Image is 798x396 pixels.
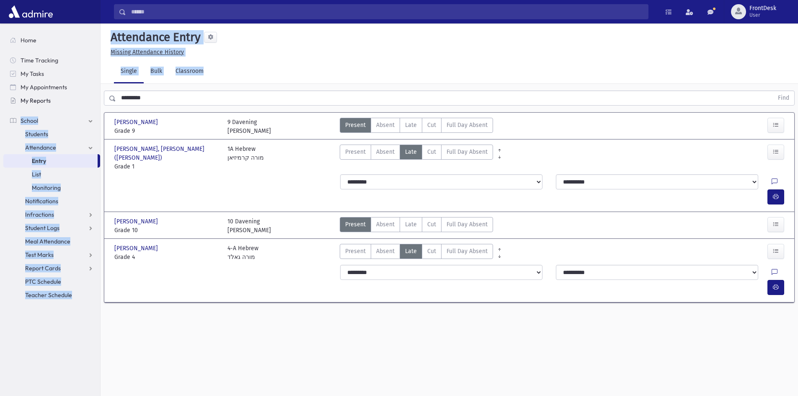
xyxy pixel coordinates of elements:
span: Infractions [25,211,54,218]
a: Home [3,34,100,47]
span: Monitoring [32,184,61,192]
span: [PERSON_NAME] [114,244,160,253]
span: Late [405,121,417,129]
span: [PERSON_NAME] [114,118,160,127]
a: Missing Attendance History [107,49,184,56]
input: Search [126,4,648,19]
span: Late [405,220,417,229]
span: School [21,117,38,124]
div: AttTypes [340,145,493,171]
span: Full Day Absent [447,148,488,156]
div: 4-A Hebrew מורה גאלד [227,244,258,261]
a: Attendance [3,141,100,154]
a: My Appointments [3,80,100,94]
a: Classroom [169,60,210,83]
span: Absent [376,148,395,156]
span: Students [25,130,48,138]
div: AttTypes [340,217,493,235]
span: Cut [427,121,436,129]
span: Grade 1 [114,162,219,171]
a: Meal Attendance [3,235,100,248]
span: Grade 9 [114,127,219,135]
img: AdmirePro [7,3,55,20]
span: [PERSON_NAME], [PERSON_NAME] ([PERSON_NAME]) [114,145,219,162]
a: Monitoring [3,181,100,194]
span: Student Logs [25,224,59,232]
span: Present [345,121,366,129]
span: Time Tracking [21,57,58,64]
div: AttTypes [340,244,493,261]
span: Absent [376,121,395,129]
span: Attendance [25,144,56,151]
button: Find [773,91,794,105]
span: Report Cards [25,264,61,272]
div: AttTypes [340,118,493,135]
div: 1A Hebrew מורה קרמיזיאן [227,145,264,171]
span: List [32,171,41,178]
span: Home [21,36,36,44]
span: Full Day Absent [447,121,488,129]
span: My Appointments [21,83,67,91]
span: Grade 10 [114,226,219,235]
a: Students [3,127,100,141]
span: My Reports [21,97,51,104]
a: Entry [3,154,98,168]
span: Present [345,247,366,256]
div: 10 Davening [PERSON_NAME] [227,217,271,235]
span: Grade 4 [114,253,219,261]
span: User [749,12,776,18]
span: FrontDesk [749,5,776,12]
a: Bulk [144,60,169,83]
a: Report Cards [3,261,100,275]
span: Absent [376,220,395,229]
span: Cut [427,148,436,156]
a: Student Logs [3,221,100,235]
span: Cut [427,220,436,229]
span: Late [405,148,417,156]
span: My Tasks [21,70,44,78]
a: School [3,114,100,127]
span: Present [345,220,366,229]
span: Late [405,247,417,256]
span: Present [345,148,366,156]
a: List [3,168,100,181]
span: Full Day Absent [447,220,488,229]
span: Cut [427,247,436,256]
a: Teacher Schedule [3,288,100,302]
span: Notifications [25,197,58,205]
span: Absent [376,247,395,256]
div: 9 Davening [PERSON_NAME] [227,118,271,135]
span: Meal Attendance [25,238,70,245]
a: Test Marks [3,248,100,261]
a: Notifications [3,194,100,208]
a: Single [114,60,144,83]
span: Full Day Absent [447,247,488,256]
h5: Attendance Entry [107,30,201,44]
a: My Tasks [3,67,100,80]
span: Entry [32,157,46,165]
a: PTC Schedule [3,275,100,288]
a: Infractions [3,208,100,221]
u: Missing Attendance History [111,49,184,56]
a: Time Tracking [3,54,100,67]
span: Test Marks [25,251,54,259]
span: PTC Schedule [25,278,61,285]
span: [PERSON_NAME] [114,217,160,226]
a: My Reports [3,94,100,107]
span: Teacher Schedule [25,291,72,299]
